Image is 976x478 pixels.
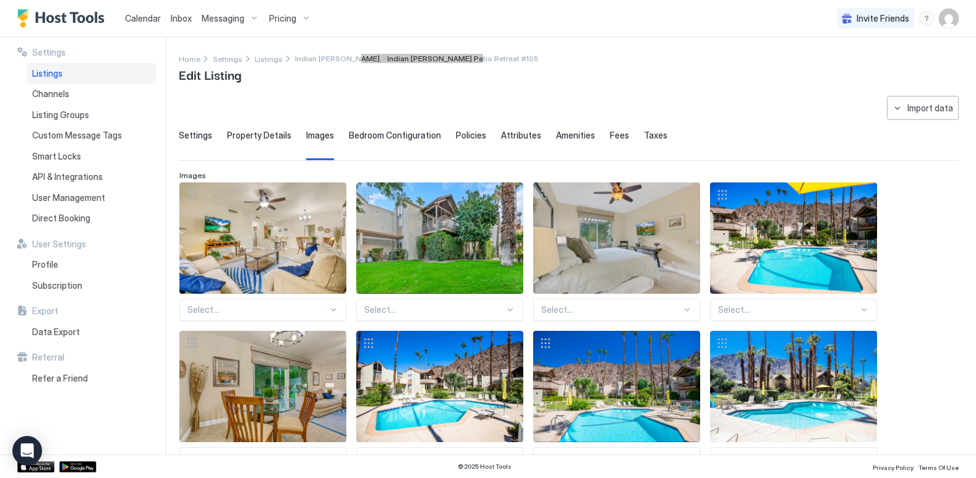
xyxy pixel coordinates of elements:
[27,146,156,167] a: Smart Locks
[32,352,64,363] span: Referral
[171,12,192,25] a: Inbox
[27,166,156,187] a: API & Integrations
[32,280,82,291] span: Subscription
[456,130,486,141] span: Policies
[27,275,156,296] a: Subscription
[27,187,156,208] a: User Management
[32,192,105,203] span: User Management
[306,130,334,141] span: Images
[27,208,156,229] a: Direct Booking
[356,182,523,294] div: View image
[710,182,877,321] div: View imageSelect...
[255,52,283,65] div: Breadcrumb
[887,96,959,120] button: Import data
[295,54,539,63] span: Breadcrumb
[179,182,346,321] div: View imageSelect...
[179,331,346,469] div: View imageSelect...
[179,130,212,141] span: Settings
[356,331,523,442] div: View image
[227,130,291,141] span: Property Details
[12,436,42,466] div: Open Intercom Messenger
[17,9,110,28] a: Host Tools Logo
[873,464,914,471] span: Privacy Policy
[179,182,346,294] div: View image
[32,171,103,182] span: API & Integrations
[27,105,156,126] a: Listing Groups
[919,11,934,26] div: menu
[556,130,595,141] span: Amenities
[32,68,62,79] span: Listings
[533,182,700,294] div: View image
[17,461,54,472] a: App Store
[27,125,156,146] a: Custom Message Tags
[32,109,89,121] span: Listing Groups
[32,259,58,270] span: Profile
[873,460,914,473] a: Privacy Policy
[179,171,206,180] span: Images
[179,52,200,65] div: Breadcrumb
[125,12,161,25] a: Calendar
[179,331,346,442] div: View image
[349,130,441,141] span: Bedroom Configuration
[27,322,156,343] a: Data Export
[202,13,244,24] span: Messaging
[213,52,242,65] div: Breadcrumb
[269,13,296,24] span: Pricing
[27,368,156,389] a: Refer a Friend
[27,83,156,105] a: Channels
[857,13,909,24] span: Invite Friends
[32,373,88,384] span: Refer a Friend
[255,52,283,65] a: Listings
[32,130,122,141] span: Custom Message Tags
[907,101,953,114] div: Import data
[918,460,959,473] a: Terms Of Use
[644,130,667,141] span: Taxes
[59,461,96,472] a: Google Play Store
[213,52,242,65] a: Settings
[533,331,700,469] div: View imageSelect...
[32,213,90,224] span: Direct Booking
[610,130,629,141] span: Fees
[533,331,700,442] div: View image
[458,463,512,471] span: © 2025 Host Tools
[710,331,877,469] div: View imageSelect...
[533,182,700,321] div: View imageSelect...
[27,63,156,84] a: Listings
[179,54,200,64] span: Home
[32,239,86,250] span: User Settings
[939,9,959,28] div: User profile
[710,331,877,442] div: View image
[171,13,192,23] span: Inbox
[179,65,241,83] span: Edit Listing
[27,254,156,275] a: Profile
[32,305,58,317] span: Export
[179,52,200,65] a: Home
[918,464,959,471] span: Terms Of Use
[710,182,877,294] div: View image
[125,13,161,23] span: Calendar
[501,130,541,141] span: Attributes
[356,182,523,321] div: View imageSelect...
[32,88,69,100] span: Channels
[32,47,66,58] span: Settings
[213,54,242,64] span: Settings
[255,54,283,64] span: Listings
[356,331,523,469] div: View imageSelect...
[32,326,80,338] span: Data Export
[32,151,81,162] span: Smart Locks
